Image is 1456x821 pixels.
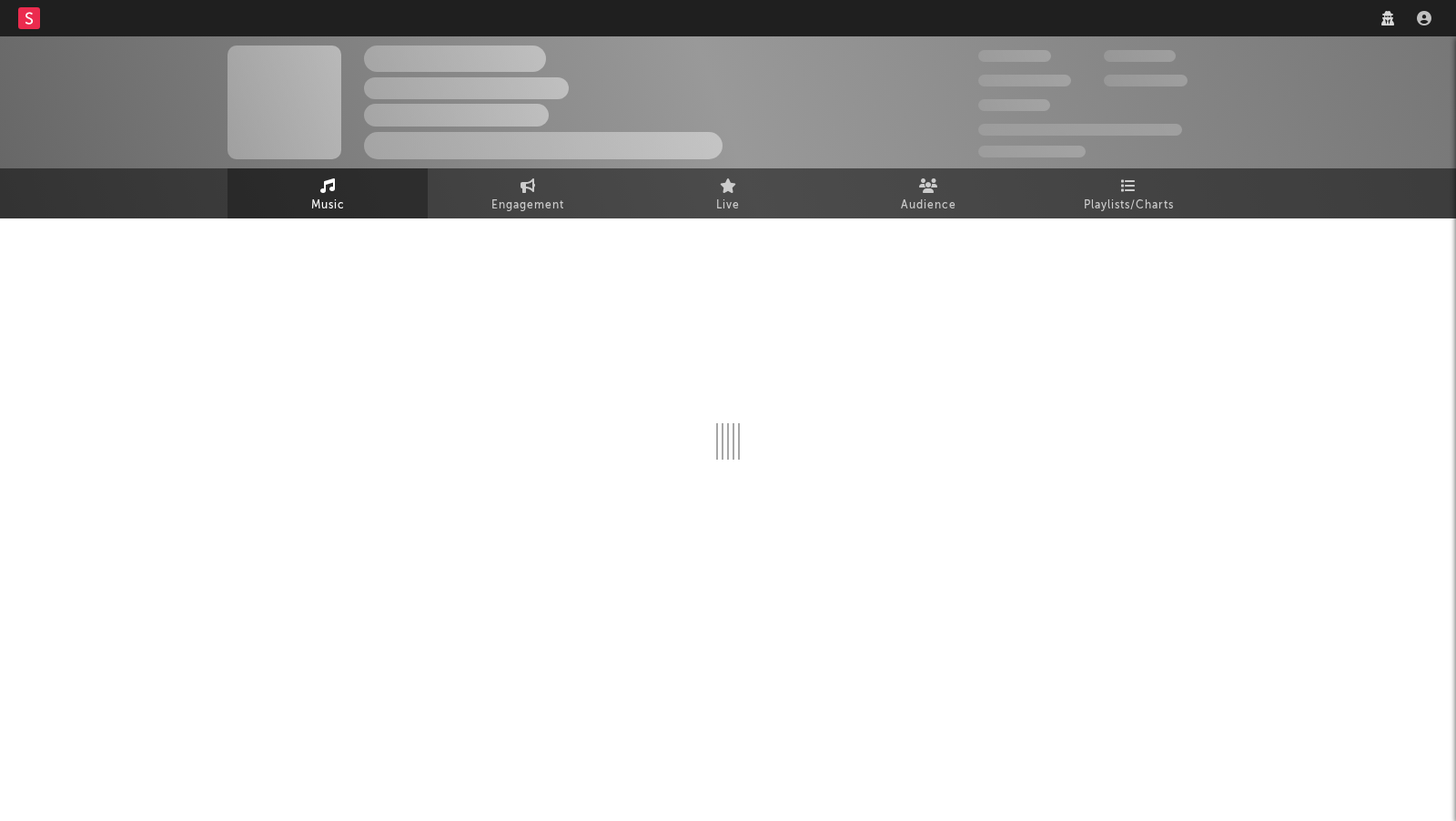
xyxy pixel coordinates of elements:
[1104,75,1188,86] span: 1,000,000
[628,168,828,218] a: Live
[828,168,1028,218] a: Audience
[978,124,1182,136] span: 50,000,000 Monthly Listeners
[491,195,564,217] span: Engagement
[1028,168,1228,218] a: Playlists/Charts
[978,146,1086,157] span: Jump Score: 85.0
[901,195,956,217] span: Audience
[978,50,1051,62] span: 300,000
[227,168,428,218] a: Music
[716,195,740,217] span: Live
[311,195,345,217] span: Music
[978,99,1050,111] span: 100,000
[1104,50,1176,62] span: 100,000
[1084,195,1174,217] span: Playlists/Charts
[978,75,1071,86] span: 50,000,000
[428,168,628,218] a: Engagement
